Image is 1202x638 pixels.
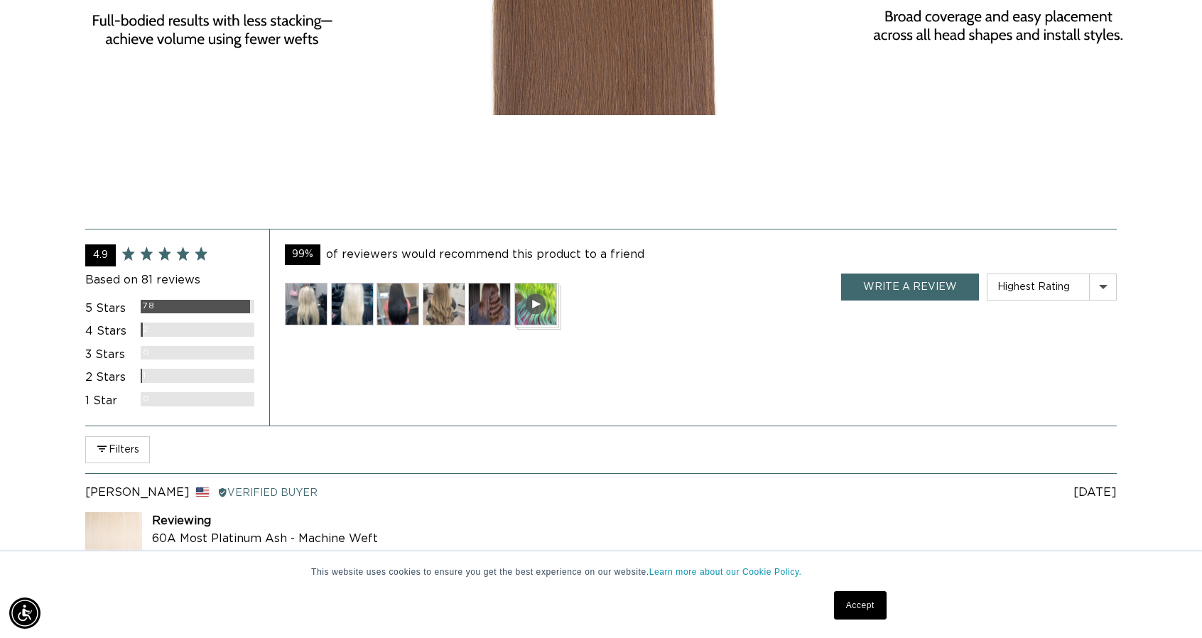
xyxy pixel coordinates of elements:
img: Open user-uploaded photo and review in a modal [468,283,511,325]
div: 0 [143,392,150,406]
div: Based on 81 reviews [85,271,254,290]
div: 2 [143,323,148,336]
a: Write a Review [841,274,979,301]
span: of reviewers would recommend this product to a friend [326,248,644,259]
p: This website uses cookies to ensure you get the best experience on our website. [311,566,891,578]
img: Open user-uploaded photo and review in a modal [377,283,419,325]
iframe: Chat Widget [1131,570,1202,638]
a: Accept [834,591,887,620]
div: 0 [143,346,150,359]
img: Open user-uploaded photo and review in a modal [285,283,327,325]
img: 60A Most Platinum Ash - Machine Weft [85,512,142,569]
div: Reviewing [152,512,378,531]
span: 4.9 [93,250,108,260]
img: Open user-uploaded photo and review in a modal [423,283,465,325]
div: 5 Stars [85,300,131,318]
ul: Rating distribution [85,300,254,411]
div: 1 Star [85,392,131,411]
div: Accessibility Menu [9,598,40,629]
div: 3 Stars [85,346,131,364]
div: 1 [143,369,146,383]
div: 4 Stars [85,323,131,341]
div: Verified Buyer [217,485,318,501]
span: [DATE] [1073,487,1117,498]
a: Learn more about our Cookie Policy. [649,567,802,577]
span: 99% [285,244,320,265]
span: [PERSON_NAME] [85,487,190,498]
a: 60A Most Platinum Ash - Machine Weft [152,533,378,544]
img: Open user-uploaded photo and review in a modal [331,283,374,325]
span: United States [195,487,210,497]
div: 78 [143,300,154,313]
button: Filters [85,436,150,463]
div: 2 Stars [85,369,131,387]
